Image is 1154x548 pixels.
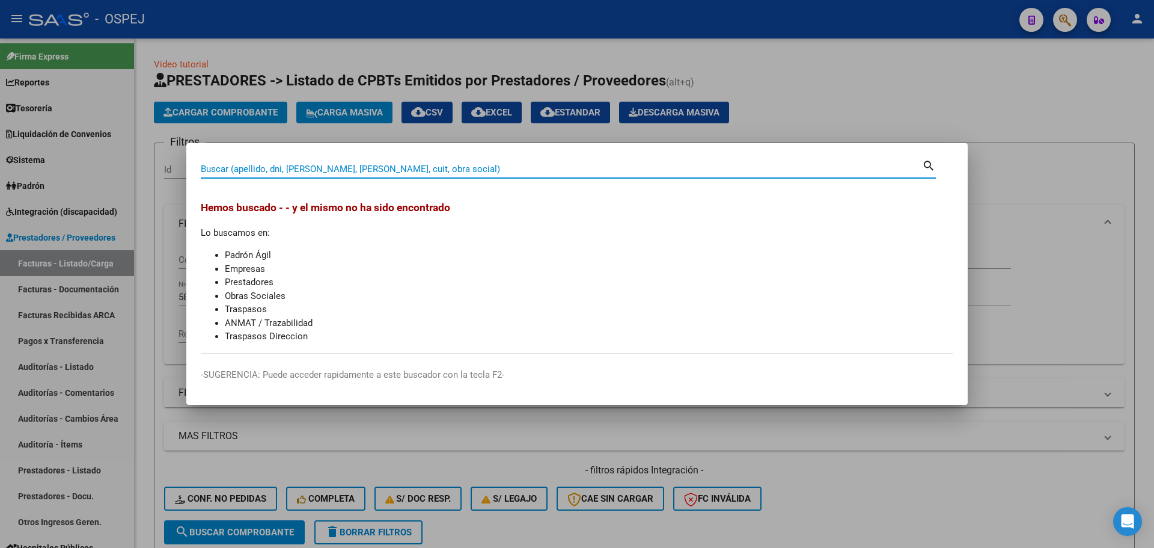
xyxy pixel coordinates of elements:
p: -SUGERENCIA: Puede acceder rapidamente a este buscador con la tecla F2- [201,368,953,382]
li: Empresas [225,262,953,276]
li: ANMAT / Trazabilidad [225,316,953,330]
li: Traspasos Direccion [225,330,953,343]
li: Padrón Ágil [225,248,953,262]
div: Lo buscamos en: [201,200,953,343]
span: Hemos buscado - - y el mismo no ha sido encontrado [201,202,450,214]
li: Prestadores [225,276,953,289]
mat-icon: search [922,158,936,172]
li: Traspasos [225,303,953,316]
li: Obras Sociales [225,289,953,303]
div: Open Intercom Messenger [1113,507,1142,536]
